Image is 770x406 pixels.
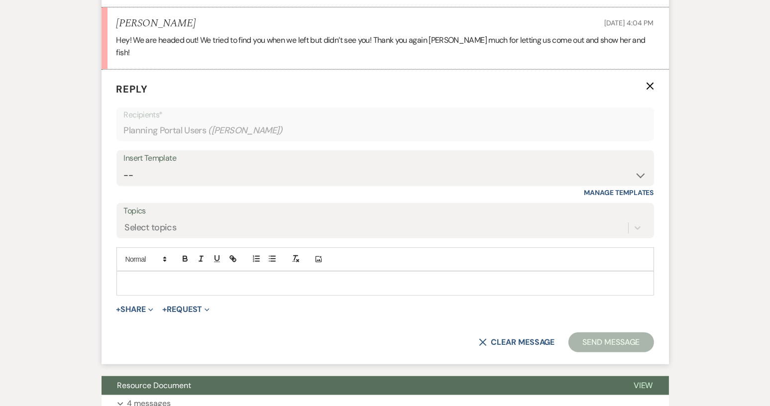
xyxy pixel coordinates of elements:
span: [DATE] 4:04 PM [604,18,654,27]
p: Recipients* [124,108,647,121]
h5: [PERSON_NAME] [116,17,196,30]
button: Send Message [568,332,654,352]
span: + [116,305,121,313]
span: ( [PERSON_NAME] ) [208,124,283,137]
button: Clear message [479,338,554,346]
div: Planning Portal Users [124,121,647,140]
span: + [162,305,167,313]
button: Resource Document [102,376,618,395]
span: Reply [116,83,148,96]
span: Resource Document [117,380,192,391]
button: View [618,376,669,395]
a: Manage Templates [584,188,654,197]
button: Request [162,305,210,313]
button: Share [116,305,154,313]
span: View [634,380,653,391]
p: Hey! We are headed out! We tried to find you when we left but didn’t see you! Thank you again [PE... [116,34,654,59]
div: Select topics [125,221,177,235]
label: Topics [124,204,647,218]
div: Insert Template [124,151,647,166]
